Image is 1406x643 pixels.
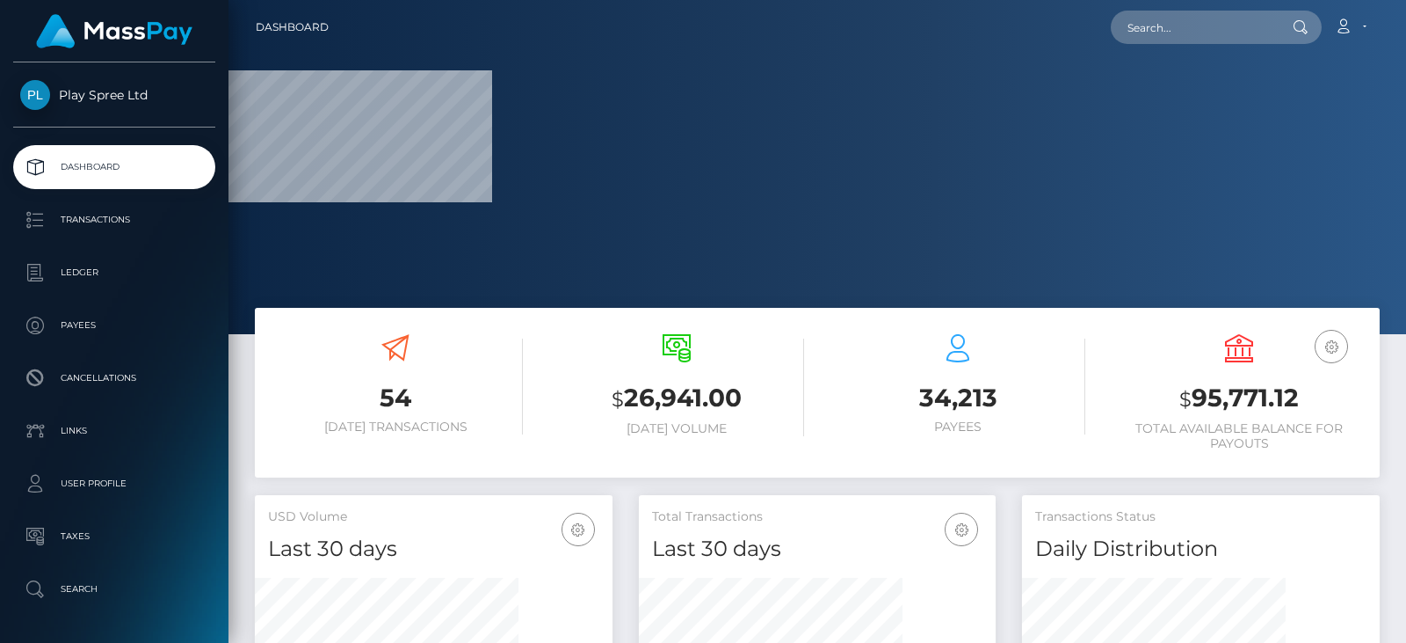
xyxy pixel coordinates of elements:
h6: Total Available Balance for Payouts [1112,421,1366,451]
img: Play Spree Ltd [20,80,50,110]
p: Cancellations [20,365,208,391]
p: Transactions [20,207,208,233]
a: Cancellations [13,356,215,400]
p: Taxes [20,523,208,550]
h4: Daily Distribution [1035,534,1366,565]
h3: 26,941.00 [549,381,804,417]
a: Ledger [13,251,215,295]
h5: Total Transactions [652,508,983,526]
a: Dashboard [256,9,329,46]
h6: [DATE] Transactions [268,420,523,435]
h3: 34,213 [830,381,1085,415]
p: Search [20,576,208,603]
p: Links [20,418,208,444]
h5: USD Volume [268,508,599,526]
a: Payees [13,303,215,347]
h3: 95,771.12 [1112,381,1366,417]
span: Play Spree Ltd [13,87,215,103]
h6: Payees [830,420,1085,435]
p: User Profile [20,471,208,497]
a: Transactions [13,198,215,242]
p: Dashboard [20,154,208,180]
small: $ [1179,387,1192,412]
img: MassPay Logo [36,14,192,48]
h6: [DATE] Volume [549,421,804,436]
a: Links [13,409,215,453]
small: $ [612,387,624,412]
a: Taxes [13,515,215,559]
a: User Profile [13,462,215,506]
p: Ledger [20,259,208,286]
input: Search... [1111,11,1276,44]
a: Search [13,567,215,611]
h4: Last 30 days [268,534,599,565]
h3: 54 [268,381,523,415]
p: Payees [20,312,208,339]
h5: Transactions Status [1035,508,1366,526]
a: Dashboard [13,145,215,189]
h4: Last 30 days [652,534,983,565]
